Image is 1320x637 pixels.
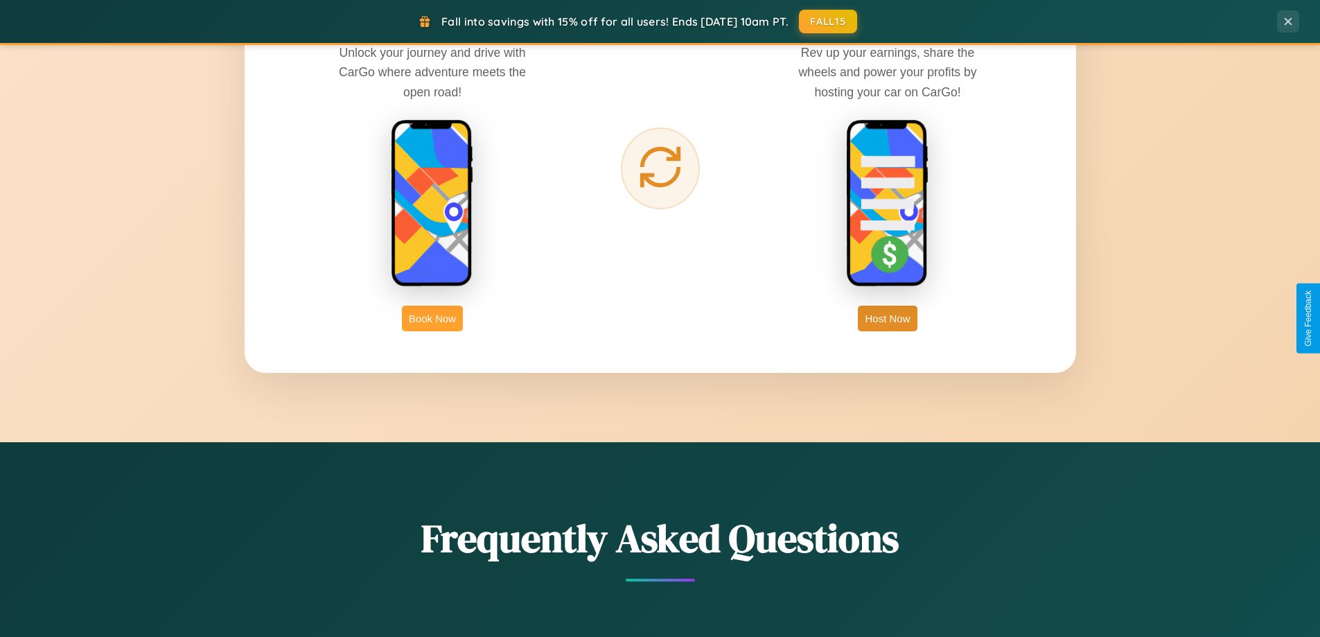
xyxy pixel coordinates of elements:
span: Fall into savings with 15% off for all users! Ends [DATE] 10am PT. [441,15,789,28]
h2: Frequently Asked Questions [245,512,1076,565]
img: host phone [846,119,929,288]
p: Unlock your journey and drive with CarGo where adventure meets the open road! [328,43,536,101]
button: FALL15 [799,10,857,33]
div: Give Feedback [1303,290,1313,347]
p: Rev up your earnings, share the wheels and power your profits by hosting your car on CarGo! [784,43,992,101]
img: rent phone [391,119,474,288]
button: Book Now [402,306,463,331]
button: Host Now [858,306,917,331]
